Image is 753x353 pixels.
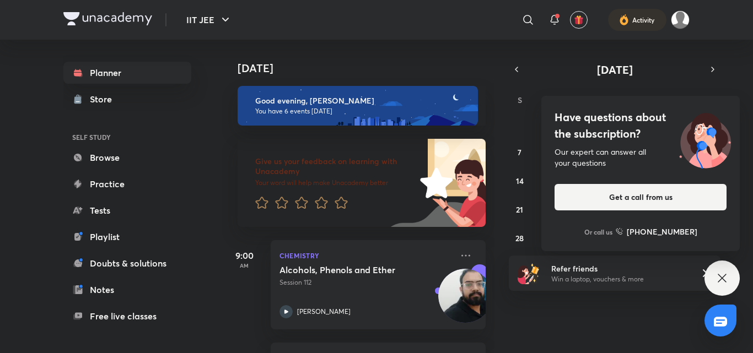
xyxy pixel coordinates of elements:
[555,109,727,142] h4: Have questions about the subscription?
[555,146,727,169] div: Our expert can answer all your questions
[238,62,497,75] h4: [DATE]
[222,249,266,262] h5: 9:00
[597,62,633,77] span: [DATE]
[63,199,191,221] a: Tests
[63,226,191,248] a: Playlist
[255,96,468,106] h6: Good evening, [PERSON_NAME]
[63,252,191,274] a: Doubts & solutions
[627,226,697,237] h6: [PHONE_NUMBER]
[63,146,191,169] a: Browse
[383,139,486,227] img: feedback_image
[279,278,453,287] p: Session 112
[222,262,266,269] p: AM
[518,147,521,158] abbr: September 7, 2025
[516,176,524,186] abbr: September 14, 2025
[518,95,522,105] abbr: Sunday
[574,15,584,25] img: avatar
[676,95,680,105] abbr: Friday
[297,307,351,317] p: [PERSON_NAME]
[570,11,588,29] button: avatar
[524,62,705,77] button: [DATE]
[518,262,540,284] img: referral
[707,95,712,105] abbr: Saturday
[619,13,629,26] img: activity
[584,227,612,237] p: Or call us
[63,279,191,301] a: Notes
[279,249,453,262] p: Chemistry
[551,263,687,274] h6: Refer friends
[63,305,191,327] a: Free live classes
[279,264,417,275] h5: Alcohols, Phenols and Ether
[63,173,191,195] a: Practice
[238,86,478,126] img: evening
[671,10,690,29] img: krishna agrawal
[555,184,727,210] button: Get a call from us
[63,12,152,28] a: Company Logo
[581,95,585,105] abbr: Tuesday
[90,93,119,106] div: Store
[515,233,524,243] abbr: September 28, 2025
[644,95,648,105] abbr: Thursday
[511,200,529,218] button: September 21, 2025
[511,172,529,189] button: September 14, 2025
[255,107,468,116] p: You have 6 events [DATE]
[63,62,191,84] a: Planner
[63,12,152,25] img: Company Logo
[616,226,697,237] a: [PHONE_NUMBER]
[670,109,740,169] img: ttu_illustration_new.svg
[255,156,416,176] h6: Give us your feedback on learning with Unacademy
[511,143,529,161] button: September 7, 2025
[511,229,529,247] button: September 28, 2025
[548,95,555,105] abbr: Monday
[63,128,191,146] h6: SELF STUDY
[516,204,523,215] abbr: September 21, 2025
[180,9,239,31] button: IIT JEE
[255,178,416,187] p: Your word will help make Unacademy better
[551,274,687,284] p: Win a laptop, vouchers & more
[63,88,191,110] a: Store
[612,95,620,105] abbr: Wednesday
